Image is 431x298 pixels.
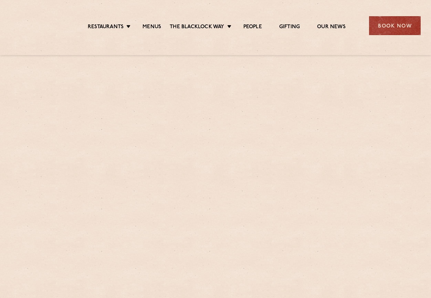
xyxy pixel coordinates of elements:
[88,24,124,31] a: Restaurants
[317,24,346,31] a: Our News
[143,24,161,31] a: Menus
[170,24,224,31] a: The Blacklock Way
[279,24,300,31] a: Gifting
[369,16,421,35] div: Book Now
[243,24,262,31] a: People
[10,7,68,45] img: svg%3E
